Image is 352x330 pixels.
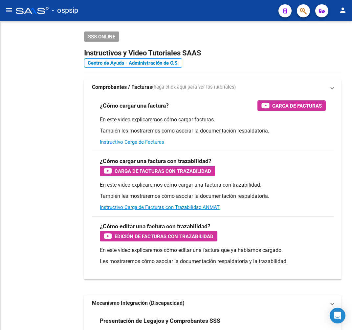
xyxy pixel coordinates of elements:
[88,34,115,40] span: SSS ONLINE
[100,156,211,166] h3: ¿Cómo cargar una factura con trazabilidad?
[100,204,220,210] a: Instructivo Carga de Facturas con Trazabilidad ANMAT
[339,6,347,14] mat-icon: person
[100,222,210,231] h3: ¿Cómo editar una factura con trazabilidad?
[100,247,326,254] p: En este video explicaremos cómo editar una factura que ya habíamos cargado.
[100,316,220,325] h3: Presentación de Legajos y Comprobantes SSS
[84,95,341,279] div: Comprobantes / Facturas(haga click aquí para ver los tutoriales)
[330,308,345,323] div: Open Intercom Messenger
[52,3,78,18] span: - ospsip
[152,84,236,91] span: (haga click aquí para ver los tutoriales)
[92,299,185,307] strong: Mecanismo Integración (Discapacidad)
[100,139,164,145] a: Instructivo Carga de Facturas
[257,100,326,111] button: Carga de Facturas
[84,31,119,42] button: SSS ONLINE
[100,231,217,241] button: Edición de Facturas con Trazabilidad
[92,84,152,91] strong: Comprobantes / Facturas
[100,258,326,265] p: Les mostraremos cómo asociar la documentación respaldatoria y la trazabilidad.
[100,166,215,176] button: Carga de Facturas con Trazabilidad
[100,193,326,200] p: También les mostraremos cómo asociar la documentación respaldatoria.
[115,232,213,240] span: Edición de Facturas con Trazabilidad
[100,181,326,189] p: En este video explicaremos cómo cargar una factura con trazabilidad.
[115,167,211,175] span: Carga de Facturas con Trazabilidad
[5,6,13,14] mat-icon: menu
[84,58,182,68] a: Centro de Ayuda - Administración de O.S.
[100,116,326,123] p: En este video explicaremos cómo cargar facturas.
[100,127,326,134] p: También les mostraremos cómo asociar la documentación respaldatoria.
[272,102,322,110] span: Carga de Facturas
[100,101,169,110] h3: ¿Cómo cargar una factura?
[84,79,341,95] mat-expansion-panel-header: Comprobantes / Facturas(haga click aquí para ver los tutoriales)
[84,295,341,311] mat-expansion-panel-header: Mecanismo Integración (Discapacidad)
[84,47,341,59] h2: Instructivos y Video Tutoriales SAAS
